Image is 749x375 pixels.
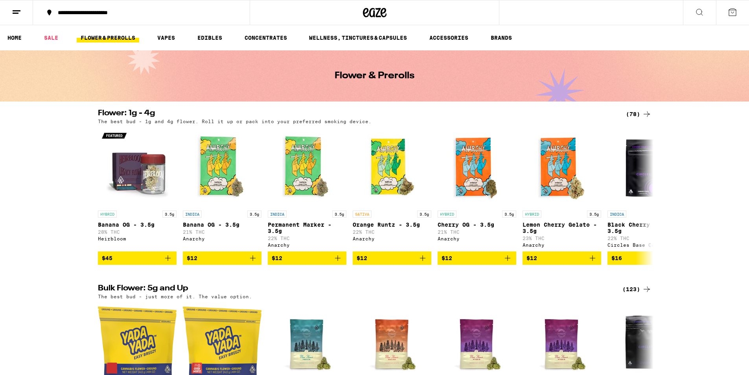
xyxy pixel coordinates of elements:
[502,211,516,218] p: 3.5g
[438,236,516,241] div: Anarchy
[268,222,346,234] p: Permanent Marker - 3.5g
[153,33,179,42] a: VAPES
[607,128,686,251] a: Open page for Black Cherry Gelato - 3.5g from Circles Base Camp
[183,229,261,235] p: 21% THC
[183,128,261,207] img: Anarchy - Banana OG - 3.5g
[353,222,431,228] p: Orange Runtz - 3.5g
[526,255,537,261] span: $12
[438,251,516,265] button: Add to bag
[353,128,431,207] img: Anarchy - Orange Runtz - 3.5g
[417,211,431,218] p: 3.5g
[607,128,686,207] img: Circles Base Camp - Black Cherry Gelato - 3.5g
[353,128,431,251] a: Open page for Orange Runtz - 3.5g from Anarchy
[353,236,431,241] div: Anarchy
[183,222,261,228] p: Banana OG - 3.5g
[523,222,601,234] p: Lemon Cherry Gelato - 3.5g
[183,211,202,218] p: INDICA
[335,71,414,81] h1: Flower & Prerolls
[77,33,139,42] a: FLOWER & PREROLLS
[272,255,282,261] span: $12
[487,33,516,42] a: BRANDS
[268,251,346,265] button: Add to bag
[438,128,516,207] img: Anarchy - Cherry OG - 3.5g
[438,211,456,218] p: HYBRID
[98,211,117,218] p: HYBRID
[523,128,601,207] img: Anarchy - Lemon Cherry Gelato - 3.5g
[268,236,346,241] p: 22% THC
[98,119,372,124] p: The best bud - 1g and 4g flower. Roll it up or pack into your preferred smoking device.
[523,251,601,265] button: Add to bag
[438,222,516,228] p: Cherry OG - 3.5g
[607,251,686,265] button: Add to bag
[523,211,541,218] p: HYBRID
[98,229,177,235] p: 28% THC
[268,128,346,251] a: Open page for Permanent Marker - 3.5g from Anarchy
[523,242,601,248] div: Anarchy
[607,242,686,248] div: Circles Base Camp
[523,128,601,251] a: Open page for Lemon Cherry Gelato - 3.5g from Anarchy
[98,222,177,228] p: Banana OG - 3.5g
[4,33,26,42] a: HOME
[268,128,346,207] img: Anarchy - Permanent Marker - 3.5g
[438,229,516,235] p: 21% THC
[607,222,686,234] p: Black Cherry Gelato - 3.5g
[268,242,346,248] div: Anarchy
[98,236,177,241] div: Heirbloom
[353,229,431,235] p: 22% THC
[162,211,177,218] p: 3.5g
[98,128,177,251] a: Open page for Banana OG - 3.5g from Heirbloom
[425,33,472,42] a: ACCESSORIES
[353,251,431,265] button: Add to bag
[241,33,291,42] a: CONCENTRATES
[626,109,651,119] a: (78)
[611,255,622,261] span: $16
[247,211,261,218] p: 3.5g
[98,109,613,119] h2: Flower: 1g - 4g
[587,211,601,218] p: 3.5g
[332,211,346,218] p: 3.5g
[183,128,261,251] a: Open page for Banana OG - 3.5g from Anarchy
[102,255,112,261] span: $45
[305,33,411,42] a: WELLNESS, TINCTURES & CAPSULES
[98,284,613,294] h2: Bulk Flower: 5g and Up
[268,211,287,218] p: INDICA
[607,211,626,218] p: INDICA
[442,255,452,261] span: $12
[183,251,261,265] button: Add to bag
[98,128,177,207] img: Heirbloom - Banana OG - 3.5g
[357,255,367,261] span: $12
[622,284,651,294] a: (123)
[98,251,177,265] button: Add to bag
[187,255,197,261] span: $12
[523,236,601,241] p: 23% THC
[98,294,252,299] p: The best bud - just more of it. The value option.
[40,33,62,42] a: SALE
[438,128,516,251] a: Open page for Cherry OG - 3.5g from Anarchy
[607,236,686,241] p: 22% THC
[183,236,261,241] div: Anarchy
[193,33,226,42] a: EDIBLES
[353,211,372,218] p: SATIVA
